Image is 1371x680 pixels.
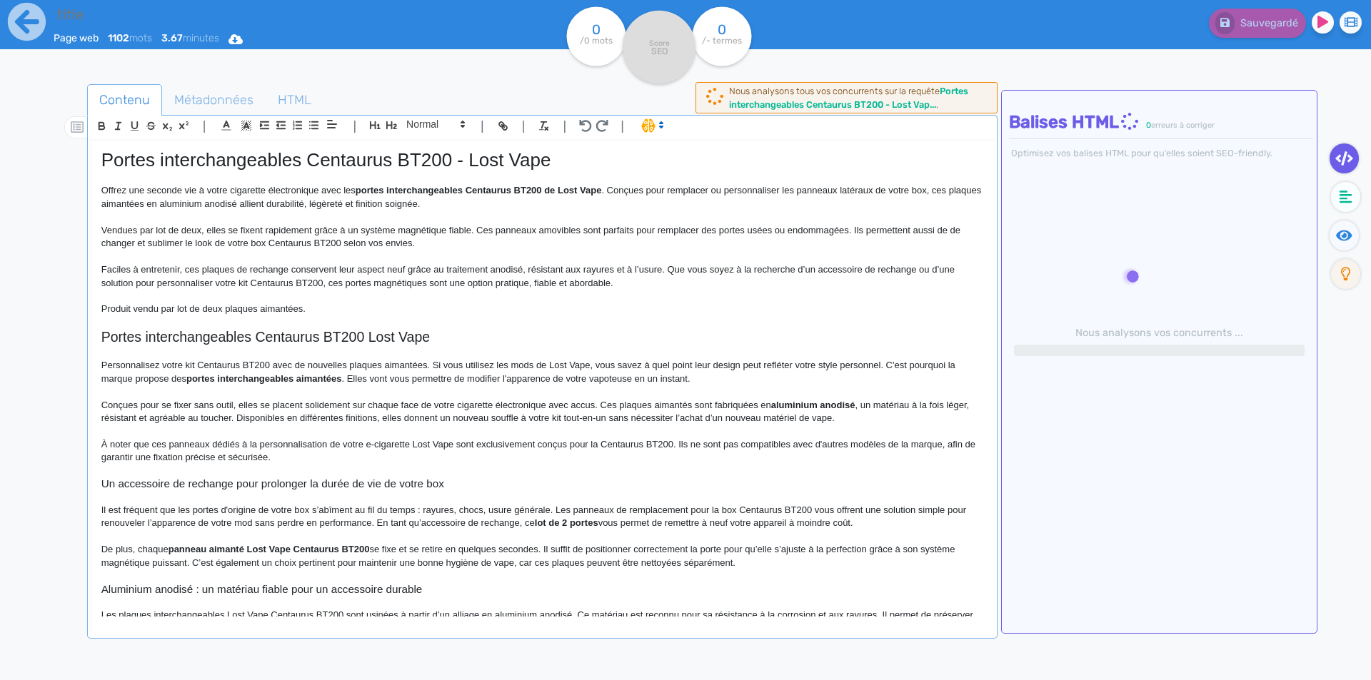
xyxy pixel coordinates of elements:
h4: Balises HTML [1009,112,1314,133]
strong: lot de 2 portes [535,517,598,528]
a: Contenu [87,84,162,116]
tspan: /- termes [702,36,742,46]
h2: Portes interchangeables Centaurus BT200 Lost Vape [101,329,983,345]
div: Nous analysons tous vos concurrents sur la requête . [729,84,989,111]
tspan: /0 mots [580,36,613,46]
div: Optimisez vos balises HTML pour qu’elles soient SEO-friendly. [1009,146,1314,160]
button: Sauvegardé [1209,9,1306,38]
span: mots [108,32,152,44]
h6: Nous analysons vos concurrents ... [1014,327,1304,339]
tspan: SEO [651,46,668,56]
strong: portes interchangeables aimantées [186,373,341,384]
strong: aluminium anodisé [771,400,855,410]
h3: Un accessoire de rechange pour prolonger la durée de vie de votre box [101,477,983,490]
span: | [522,116,526,136]
span: HTML [266,81,323,119]
span: Contenu [88,81,161,119]
span: Aligment [322,116,342,133]
a: Métadonnées [162,84,266,116]
input: title [54,3,465,26]
p: Les plaques interchangeables Lost Vape Centaurus BT200 sont usinées à partir d’un alliage en alum... [101,609,983,635]
strong: portes interchangeables Centaurus BT200 de Lost Vape [356,185,602,196]
span: I.Assistant [635,117,668,134]
span: Sauvegardé [1240,17,1298,29]
a: HTML [266,84,323,116]
span: | [481,116,484,136]
p: Offrez une seconde vie à votre cigarette électronique avec les . Conçues pour remplacer ou person... [101,184,983,210]
span: 0 [1146,121,1151,130]
tspan: 0 [592,21,601,38]
p: Il est fréquent que les portes d'origine de votre box s’abîment au fil du temps : rayures, chocs,... [101,504,983,530]
tspan: Score [649,39,670,48]
b: 1102 [108,32,129,44]
span: | [353,116,356,136]
b: 3.67 [161,32,183,44]
span: Métadonnées [163,81,265,119]
span: | [203,116,206,136]
h1: Portes interchangeables Centaurus BT200 - Lost Vape [101,149,983,171]
span: erreurs à corriger [1151,121,1215,130]
h3: Aluminium anodisé : un matériau fiable pour un accessoire durable [101,583,983,596]
p: De plus, chaque se fixe et se retire en quelques secondes. Il suffit de positionner correctement ... [101,543,983,569]
p: Produit vendu par lot de deux plaques aimantées. [101,303,983,315]
p: Conçues pour se fixer sans outil, elles se placent solidement sur chaque face de votre cigarette ... [101,399,983,425]
span: minutes [161,32,219,44]
tspan: 0 [718,21,726,38]
span: Page web [54,32,99,44]
p: Personnalisez votre kit Centaurus BT200 avec de nouvelles plaques aimantées. Si vous utilisez les... [101,359,983,385]
p: Faciles à entretenir, ces plaques de rechange conservent leur aspect neuf grâce au traitement ano... [101,263,983,290]
p: Vendues par lot de deux, elles se fixent rapidement grâce à un système magnétique fiable. Ces pan... [101,224,983,250]
p: À noter que ces panneaux dédiés à la personnalisation de votre e-cigarette Lost Vape sont exclusi... [101,438,983,465]
span: | [621,116,624,136]
strong: panneau aimanté Lost Vape Centaurus BT200 [169,544,370,554]
span: | [563,116,566,136]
